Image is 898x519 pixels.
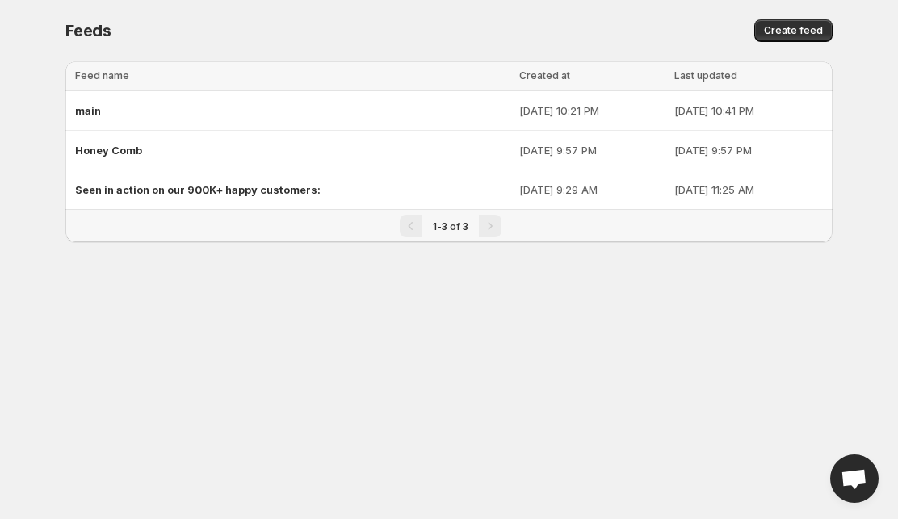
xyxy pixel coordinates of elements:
[65,209,833,242] nav: Pagination
[519,103,665,119] p: [DATE] 10:21 PM
[674,182,823,198] p: [DATE] 11:25 AM
[764,24,823,37] span: Create feed
[674,103,823,119] p: [DATE] 10:41 PM
[75,144,142,157] span: Honey Comb
[674,142,823,158] p: [DATE] 9:57 PM
[75,183,321,196] span: Seen in action on our 900K+ happy customers:
[519,182,665,198] p: [DATE] 9:29 AM
[830,454,879,503] a: Open chat
[65,21,111,40] span: Feeds
[674,69,737,82] span: Last updated
[75,104,101,117] span: main
[519,69,570,82] span: Created at
[754,19,833,42] button: Create feed
[519,142,665,158] p: [DATE] 9:57 PM
[433,220,468,232] span: 1-3 of 3
[75,69,129,82] span: Feed name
